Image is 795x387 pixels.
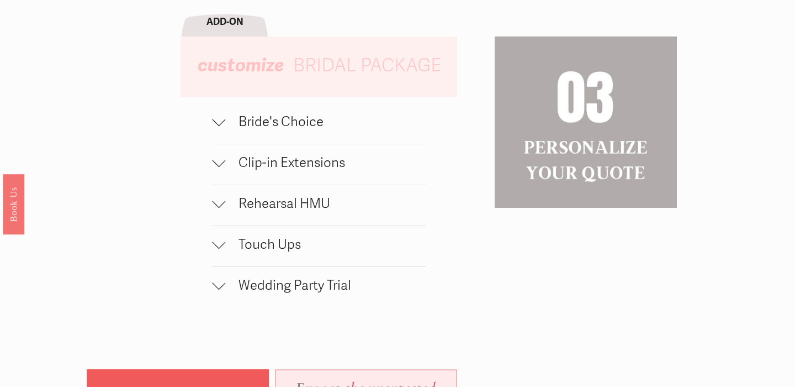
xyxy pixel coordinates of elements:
span: Wedding Party Trial [225,278,426,294]
button: Touch Ups [212,226,426,266]
button: Wedding Party Trial [212,267,426,307]
span: Bride's Choice [225,114,426,130]
span: Clip-in Extensions [225,155,426,171]
strong: ADD-ON [206,16,243,28]
em: customize [198,54,284,77]
button: Clip-in Extensions [212,144,426,185]
span: Touch Ups [225,237,426,253]
button: Bride's Choice [212,103,426,144]
span: Rehearsal HMU [225,196,426,212]
span: BRIDAL PACKAGE [293,54,441,77]
a: Book Us [3,174,24,234]
button: Rehearsal HMU [212,185,426,226]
